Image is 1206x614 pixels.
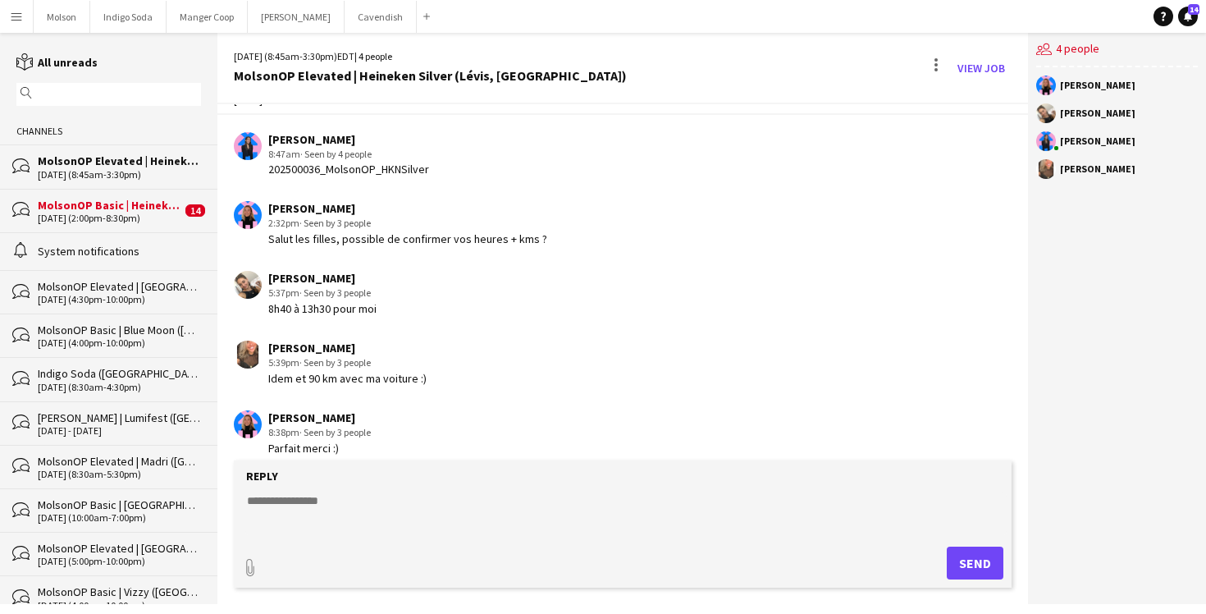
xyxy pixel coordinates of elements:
[337,50,354,62] span: EDT
[1036,33,1198,67] div: 4 people
[38,244,201,259] div: System notifications
[947,547,1003,580] button: Send
[299,356,371,369] span: · Seen by 3 people
[299,286,371,299] span: · Seen by 3 people
[1060,108,1135,118] div: [PERSON_NAME]
[90,1,167,33] button: Indigo Soda
[38,213,181,224] div: [DATE] (2:00pm-8:30pm)
[38,366,201,381] div: Indigo Soda ([GEOGRAPHIC_DATA])
[268,286,377,300] div: 5:37pm
[268,441,371,456] div: Parfait merci :)
[38,279,201,294] div: MolsonOP Elevated | [GEOGRAPHIC_DATA] ([GEOGRAPHIC_DATA], [GEOGRAPHIC_DATA])
[38,337,201,349] div: [DATE] (4:00pm-10:00pm)
[268,371,427,386] div: Idem et 90 km avec ma voiture :)
[38,198,181,213] div: MolsonOP Basic | Heineken Silver (Kitchener, [GEOGRAPHIC_DATA])
[167,1,248,33] button: Manger Coop
[951,55,1012,81] a: View Job
[38,410,201,425] div: [PERSON_NAME] | Lumifest ([GEOGRAPHIC_DATA], [GEOGRAPHIC_DATA])
[38,382,201,393] div: [DATE] (8:30am-4:30pm)
[268,410,371,425] div: [PERSON_NAME]
[185,204,205,217] span: 14
[234,68,627,83] div: MolsonOP Elevated | Heineken Silver (Lévis, [GEOGRAPHIC_DATA])
[16,55,98,70] a: All unreads
[268,355,427,370] div: 5:39pm
[1188,4,1199,15] span: 14
[268,341,427,355] div: [PERSON_NAME]
[1060,164,1135,174] div: [PERSON_NAME]
[268,201,547,216] div: [PERSON_NAME]
[345,1,417,33] button: Cavendish
[34,1,90,33] button: Molson
[38,454,201,469] div: MolsonOP Elevated | Madri ([GEOGRAPHIC_DATA], [GEOGRAPHIC_DATA])
[38,323,201,337] div: MolsonOP Basic | Blue Moon ([GEOGRAPHIC_DATA], [GEOGRAPHIC_DATA]), MolsonOP Basic | Vizzy ([GEOGR...
[38,169,201,181] div: [DATE] (8:45am-3:30pm)
[268,301,377,316] div: 8h40 à 13h30 pour moi
[38,584,201,599] div: MolsonOP Basic | Vizzy ([GEOGRAPHIC_DATA], [GEOGRAPHIC_DATA])
[299,426,371,438] span: · Seen by 3 people
[38,153,201,168] div: MolsonOP Elevated | Heineken Silver (Lévis, [GEOGRAPHIC_DATA])
[300,148,372,160] span: · Seen by 4 people
[234,49,627,64] div: [DATE] (8:45am-3:30pm) | 4 people
[268,162,429,176] div: 202500036_MolsonOP_HKNSilver
[38,600,201,612] div: [DATE] (4:00pm-10:00pm)
[268,271,377,286] div: [PERSON_NAME]
[38,425,201,437] div: [DATE] - [DATE]
[299,217,371,229] span: · Seen by 3 people
[268,132,429,147] div: [PERSON_NAME]
[38,497,201,512] div: MolsonOP Basic | [GEOGRAPHIC_DATA] ([GEOGRAPHIC_DATA], [GEOGRAPHIC_DATA]), MolsonOP Basic | Heine...
[1178,7,1198,26] a: 14
[268,231,547,246] div: Salut les filles, possible de confirmer vos heures + kms ?
[246,469,278,483] label: Reply
[1060,136,1135,146] div: [PERSON_NAME]
[268,147,429,162] div: 8:47am
[38,469,201,480] div: [DATE] (8:30am-5:30pm)
[1060,80,1135,90] div: [PERSON_NAME]
[38,541,201,556] div: MolsonOP Elevated | [GEOGRAPHIC_DATA] ([GEOGRAPHIC_DATA], [GEOGRAPHIC_DATA])
[38,294,201,305] div: [DATE] (4:30pm-10:00pm)
[38,556,201,567] div: [DATE] (5:00pm-10:00pm)
[248,1,345,33] button: [PERSON_NAME]
[268,216,547,231] div: 2:32pm
[268,425,371,440] div: 8:38pm
[38,512,201,524] div: [DATE] (10:00am-7:00pm)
